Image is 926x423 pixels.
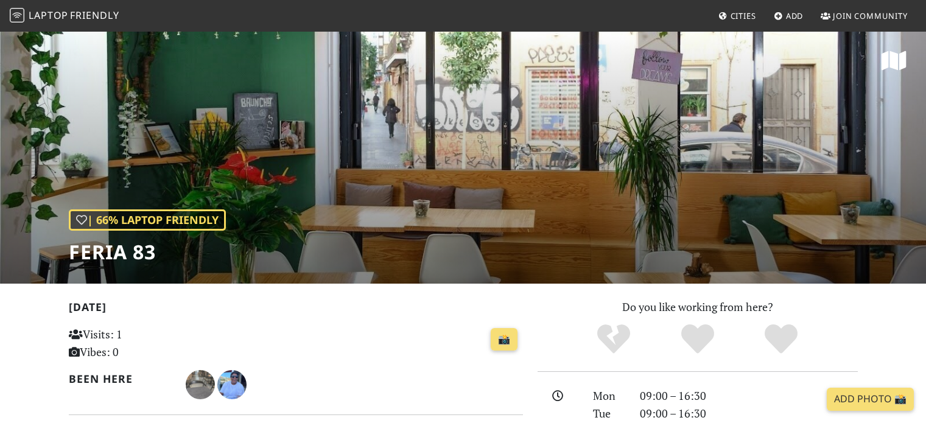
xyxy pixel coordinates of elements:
div: | 66% Laptop Friendly [69,209,226,231]
a: 📸 [491,328,517,351]
a: LaptopFriendly LaptopFriendly [10,5,119,27]
span: Laptop [29,9,68,22]
img: 5497-paola.jpg [186,370,215,399]
span: Friendly [70,9,119,22]
span: Add [786,10,804,21]
div: 09:00 – 16:30 [633,405,865,422]
a: Join Community [816,5,913,27]
span: Cities [731,10,756,21]
div: No [572,323,656,356]
div: Mon [586,387,632,405]
h2: [DATE] [69,301,523,318]
div: Definitely! [739,323,823,356]
p: Visits: 1 Vibes: 0 [69,326,211,361]
a: Cities [714,5,761,27]
h2: Been here [69,372,172,385]
div: Yes [656,323,740,356]
a: Add [769,5,808,27]
span: Dileeka [217,376,247,391]
a: Add Photo 📸 [827,388,914,411]
div: Tue [586,405,632,422]
h1: Feria 83 [69,240,226,264]
span: Join Community [833,10,908,21]
img: 4850-dileeka.jpg [217,370,247,399]
img: LaptopFriendly [10,8,24,23]
p: Do you like working from here? [538,298,858,316]
div: 09:00 – 16:30 [633,387,865,405]
span: Paola Loz [186,376,217,391]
